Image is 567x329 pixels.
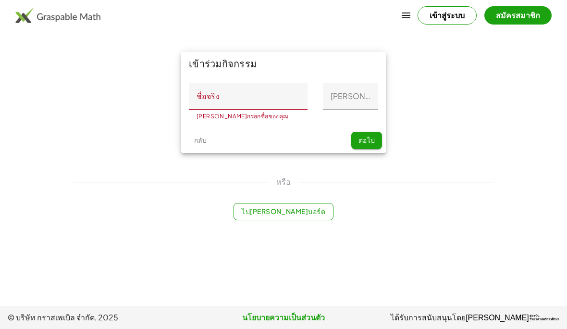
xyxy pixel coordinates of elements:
[530,317,559,321] font: วิทยาศาสตร์การศึกษา
[197,113,289,120] font: [PERSON_NAME]กรอกชื่อของคุณ
[530,314,539,317] font: สถาบัน
[466,314,529,322] font: [PERSON_NAME]
[185,132,216,149] button: กลับ
[496,10,540,20] font: สมัครสมาชิก
[430,10,465,20] font: เข้าสู่ระบบ
[242,207,325,215] font: ไป[PERSON_NAME]บอร์ด
[391,312,466,322] font: ได้รับการสนับสนุนโดย
[351,132,382,149] button: ต่อไป
[192,312,376,323] a: นโยบายความเป็นส่วนตัว
[242,312,325,322] font: นโยบายความเป็นส่วนตัว
[8,312,118,322] font: © บริษัท กราสเพเบิล จำกัด, 2025
[418,6,477,25] button: เข้าสู่ระบบ
[358,136,375,144] font: ต่อไป
[466,312,559,323] a: [PERSON_NAME]สถาบันวิทยาศาสตร์การศึกษา
[234,203,334,220] button: ไป[PERSON_NAME]บอร์ด
[189,57,257,69] font: เข้าร่วมกิจกรรม
[484,6,552,25] button: สมัครสมาชิก
[276,177,291,187] font: หรือ
[194,136,207,144] font: กลับ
